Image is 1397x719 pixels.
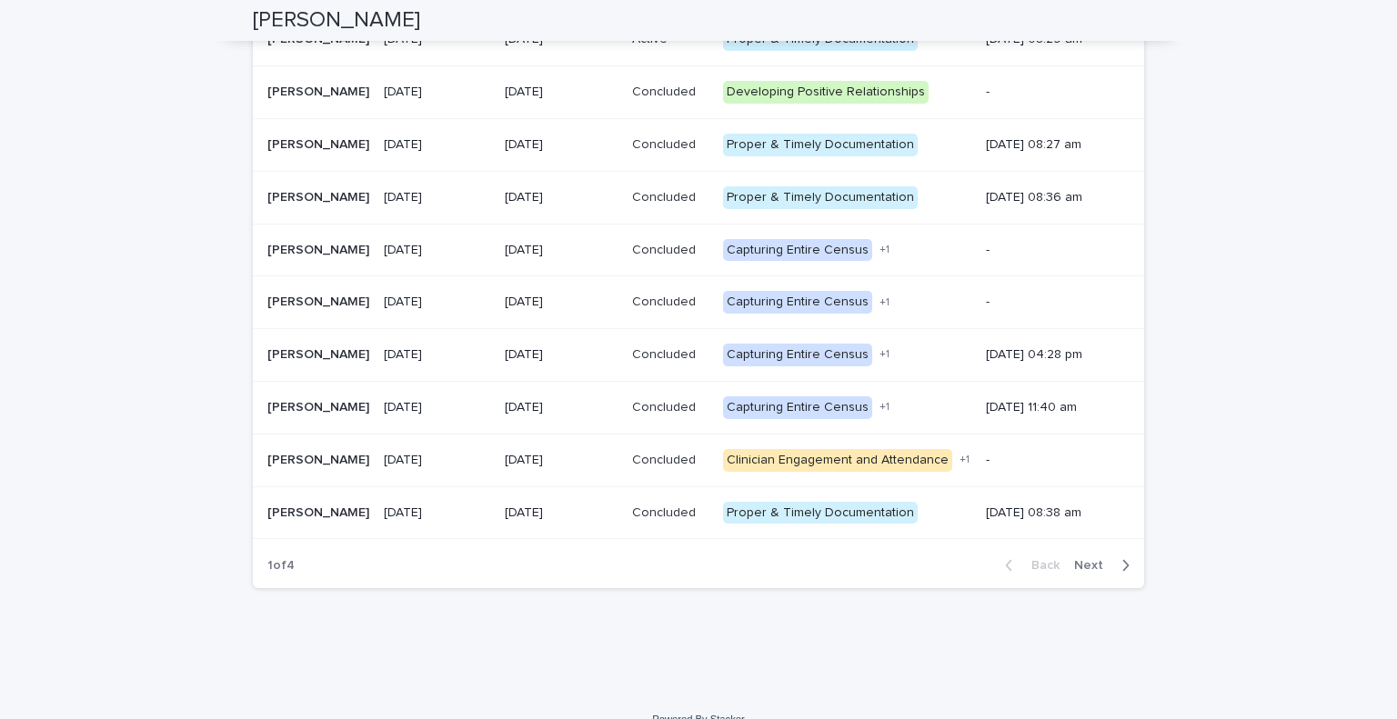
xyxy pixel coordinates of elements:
[267,396,373,415] p: [PERSON_NAME]
[505,295,618,310] p: [DATE]
[723,291,872,314] div: Capturing Entire Census
[1074,559,1114,572] span: Next
[990,557,1067,574] button: Back
[384,85,489,100] p: [DATE]
[632,449,699,468] p: Concluded
[505,85,618,100] p: [DATE]
[267,134,373,153] p: [PERSON_NAME]
[267,344,373,363] p: [PERSON_NAME]
[632,239,699,258] p: Concluded
[253,381,1144,434] tr: [PERSON_NAME][PERSON_NAME] [DATE][DATE]ConcludedConcluded Capturing Entire Census+1[DATE] 11:40 am
[632,344,699,363] p: Concluded
[505,453,618,468] p: [DATE]
[879,245,889,255] span: + 1
[384,243,489,258] p: [DATE]
[986,400,1115,415] p: [DATE] 11:40 am
[986,85,1115,100] p: -
[505,400,618,415] p: [DATE]
[267,239,373,258] p: [PERSON_NAME]
[986,137,1115,153] p: [DATE] 08:27 am
[253,544,309,588] p: 1 of 4
[723,396,872,419] div: Capturing Entire Census
[253,171,1144,224] tr: [PERSON_NAME][PERSON_NAME] [DATE][DATE]ConcludedConcluded Proper & Timely Documentation[DATE] 08:...
[253,7,420,34] h2: [PERSON_NAME]
[1020,559,1060,572] span: Back
[505,137,618,153] p: [DATE]
[505,190,618,205] p: [DATE]
[723,239,872,262] div: Capturing Entire Census
[505,505,618,521] p: [DATE]
[253,329,1144,382] tr: [PERSON_NAME][PERSON_NAME] [DATE][DATE]ConcludedConcluded Capturing Entire Census+1[DATE] 04:28 pm
[723,81,929,104] div: Developing Positive Relationships
[267,81,373,100] p: [PERSON_NAME]
[879,402,889,413] span: + 1
[384,137,489,153] p: [DATE]
[723,449,952,472] div: Clinician Engagement and Attendance
[632,186,699,205] p: Concluded
[384,295,489,310] p: [DATE]
[986,243,1115,258] p: -
[723,186,918,209] div: Proper & Timely Documentation
[986,453,1115,468] p: -
[960,454,970,465] span: + 1
[267,449,373,468] p: [PERSON_NAME]
[986,295,1115,310] p: -
[723,134,918,156] div: Proper & Timely Documentation
[1067,557,1144,574] button: Next
[267,502,373,521] p: [PERSON_NAME]
[632,134,699,153] p: Concluded
[632,291,699,310] p: Concluded
[632,396,699,415] p: Concluded
[253,118,1144,171] tr: [PERSON_NAME][PERSON_NAME] [DATE][DATE]ConcludedConcluded Proper & Timely Documentation[DATE] 08:...
[986,505,1115,521] p: [DATE] 08:38 am
[632,502,699,521] p: Concluded
[632,81,699,100] p: Concluded
[253,276,1144,329] tr: [PERSON_NAME][PERSON_NAME] [DATE][DATE]ConcludedConcluded Capturing Entire Census+1-
[986,190,1115,205] p: [DATE] 08:36 am
[986,347,1115,363] p: [DATE] 04:28 pm
[384,190,489,205] p: [DATE]
[267,291,373,310] p: [PERSON_NAME]
[384,400,489,415] p: [DATE]
[723,502,918,524] div: Proper & Timely Documentation
[253,434,1144,486] tr: [PERSON_NAME][PERSON_NAME] [DATE][DATE]ConcludedConcluded Clinician Engagement and Attendance+1-
[879,297,889,308] span: + 1
[267,186,373,205] p: [PERSON_NAME]
[253,66,1144,119] tr: [PERSON_NAME][PERSON_NAME] [DATE][DATE]ConcludedConcluded Developing Positive Relationships-
[505,347,618,363] p: [DATE]
[879,349,889,360] span: + 1
[384,453,489,468] p: [DATE]
[253,224,1144,276] tr: [PERSON_NAME][PERSON_NAME] [DATE][DATE]ConcludedConcluded Capturing Entire Census+1-
[384,347,489,363] p: [DATE]
[384,505,489,521] p: [DATE]
[723,344,872,366] div: Capturing Entire Census
[505,243,618,258] p: [DATE]
[253,486,1144,539] tr: [PERSON_NAME][PERSON_NAME] [DATE][DATE]ConcludedConcluded Proper & Timely Documentation[DATE] 08:...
